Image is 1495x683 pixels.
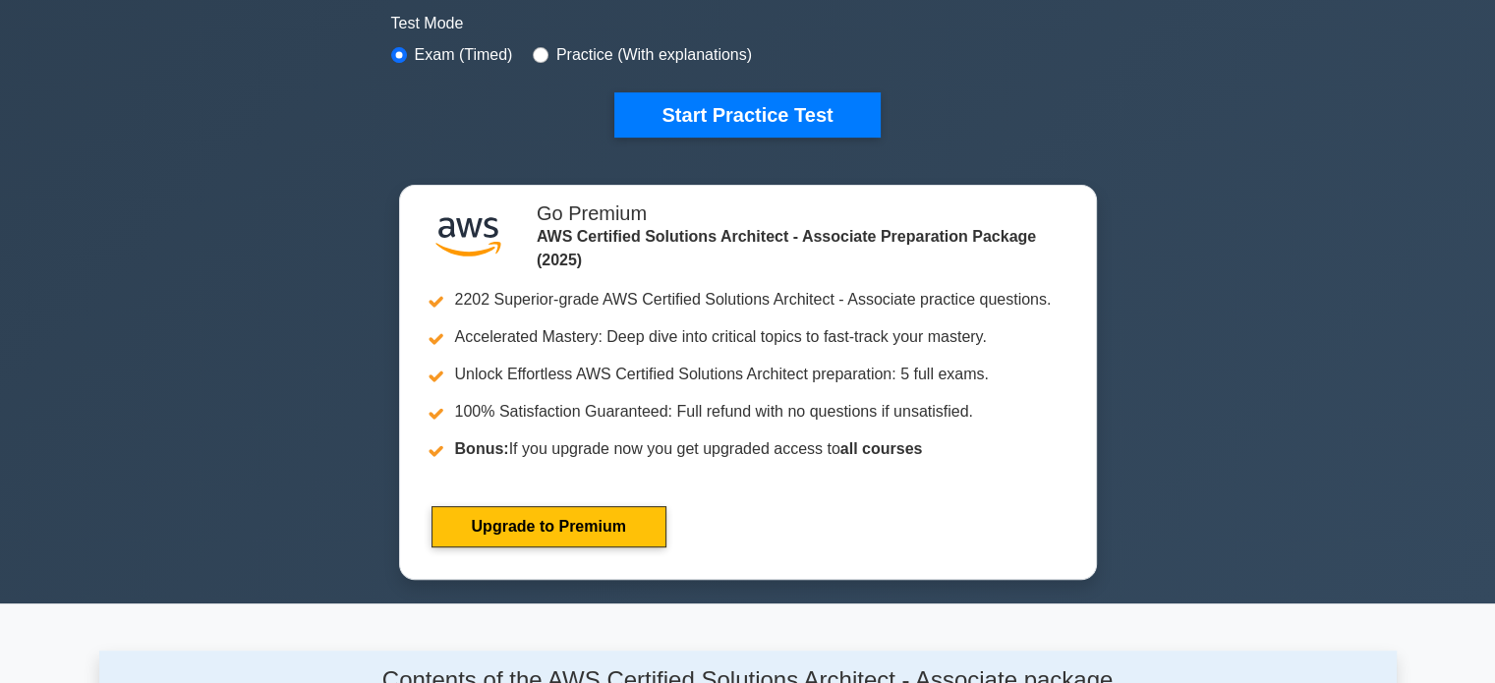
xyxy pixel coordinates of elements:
[431,506,666,547] a: Upgrade to Premium
[415,43,513,67] label: Exam (Timed)
[391,12,1105,35] label: Test Mode
[614,92,880,138] button: Start Practice Test
[556,43,752,67] label: Practice (With explanations)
